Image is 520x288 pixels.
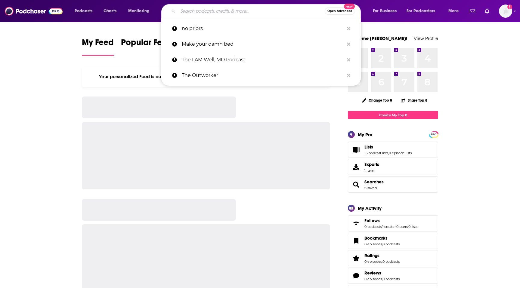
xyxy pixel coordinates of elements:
[382,259,382,264] span: ,
[348,142,438,158] span: Lists
[100,6,120,16] a: Charts
[382,225,396,229] a: 1 creator
[364,225,382,229] a: 0 podcasts
[364,259,382,264] a: 0 episodes
[364,186,377,190] a: 6 saved
[444,6,466,16] button: open menu
[124,6,157,16] button: open menu
[382,242,382,246] span: ,
[499,5,512,18] button: Show profile menu
[5,5,63,17] img: Podchaser - Follow, Share and Rate Podcasts
[388,151,389,155] span: ,
[348,159,438,175] a: Exports
[350,271,362,280] a: Reviews
[348,215,438,231] span: Follows
[382,277,382,281] span: ,
[364,168,379,173] span: 1 item
[364,218,380,223] span: Follows
[382,277,400,281] a: 0 podcasts
[350,146,362,154] a: Lists
[350,180,362,189] a: Searches
[344,4,355,9] span: New
[364,270,381,276] span: Reviews
[348,268,438,284] span: Reviews
[401,94,428,106] button: Share Top 8
[414,35,438,41] a: View Profile
[161,52,361,68] a: The I AM Well, MD Podcast
[382,259,400,264] a: 0 podcasts
[364,270,400,276] a: Reviews
[364,253,379,258] span: Ratings
[364,242,382,246] a: 0 episodes
[128,7,150,15] span: Monitoring
[350,254,362,262] a: Ratings
[161,21,361,36] a: no priors
[182,21,344,36] p: no priors
[364,179,384,185] a: Searches
[182,52,344,68] p: The I AM Well, MD Podcast
[75,7,92,15] span: Podcasts
[407,7,435,15] span: For Podcasters
[348,176,438,193] span: Searches
[467,6,478,16] a: Show notifications dropdown
[364,218,417,223] a: Follows
[350,237,362,245] a: Bookmarks
[350,163,362,171] span: Exports
[364,151,388,155] a: 16 podcast lists
[364,162,379,167] span: Exports
[364,235,400,241] a: Bookmarks
[82,37,114,56] a: My Feed
[167,4,367,18] div: Search podcasts, credits, & more...
[408,225,417,229] a: 0 lists
[182,36,344,52] p: Make your damn bed
[348,250,438,266] span: Ratings
[121,37,172,51] span: Popular Feed
[182,68,344,83] p: The Outworker
[82,66,330,87] div: Your personalized Feed is curated based on the Podcasts, Creators, Users, and Lists that you Follow.
[507,5,512,9] svg: Add a profile image
[348,233,438,249] span: Bookmarks
[382,242,400,246] a: 0 podcasts
[364,144,412,150] a: Lists
[369,6,404,16] button: open menu
[358,132,373,137] div: My Pro
[364,144,373,150] span: Lists
[350,219,362,228] a: Follows
[358,205,382,211] div: My Activity
[403,6,444,16] button: open menu
[430,132,437,136] a: PRO
[364,235,388,241] span: Bookmarks
[327,10,352,13] span: Open Advanced
[358,97,396,104] button: Change Top 8
[161,36,361,52] a: Make your damn bed
[82,37,114,51] span: My Feed
[104,7,116,15] span: Charts
[389,151,412,155] a: 0 episode lists
[161,68,361,83] a: The Outworker
[499,5,512,18] img: User Profile
[499,5,512,18] span: Logged in as cduhigg
[348,35,407,41] a: Welcome [PERSON_NAME]!
[482,6,492,16] a: Show notifications dropdown
[373,7,397,15] span: For Business
[325,8,355,15] button: Open AdvancedNew
[70,6,100,16] button: open menu
[448,7,459,15] span: More
[396,225,408,229] a: 0 users
[178,6,325,16] input: Search podcasts, credits, & more...
[348,111,438,119] a: Create My Top 8
[121,37,172,56] a: Popular Feed
[364,277,382,281] a: 0 episodes
[364,253,400,258] a: Ratings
